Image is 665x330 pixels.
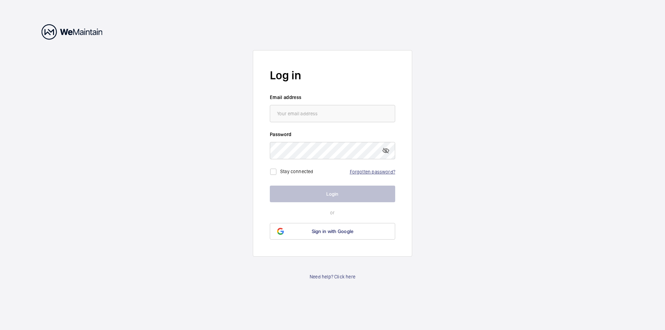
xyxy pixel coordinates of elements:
p: or [270,209,395,216]
input: Your email address [270,105,395,122]
a: Need help? Click here [310,273,355,280]
label: Stay connected [280,168,313,174]
label: Email address [270,94,395,101]
button: Login [270,186,395,202]
h2: Log in [270,67,395,83]
a: Forgotten password? [350,169,395,175]
label: Password [270,131,395,138]
span: Sign in with Google [312,229,354,234]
